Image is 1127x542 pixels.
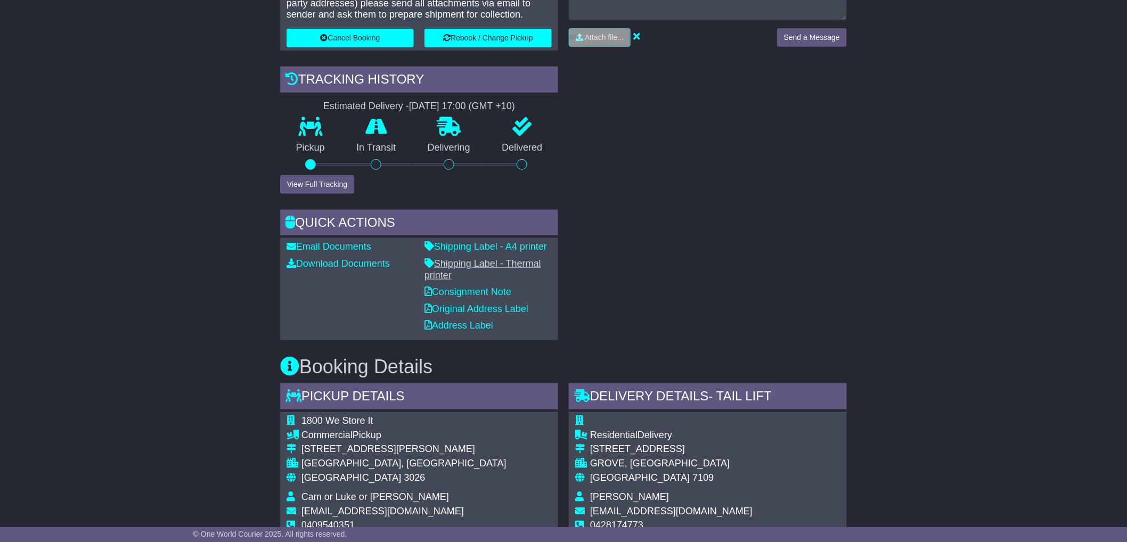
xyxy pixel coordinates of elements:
a: Download Documents [287,258,390,269]
div: [STREET_ADDRESS] [590,444,832,455]
span: 0428174773 [590,520,643,530]
span: [GEOGRAPHIC_DATA] [590,472,690,483]
span: [EMAIL_ADDRESS][DOMAIN_NAME] [590,506,753,516]
div: [DATE] 17:00 (GMT +10) [409,101,515,112]
span: Commercial [301,430,353,440]
div: [GEOGRAPHIC_DATA], [GEOGRAPHIC_DATA] [301,458,507,470]
div: Delivery [590,430,832,441]
span: 7109 [692,472,714,483]
span: 0409540351 [301,520,355,530]
span: [EMAIL_ADDRESS][DOMAIN_NAME] [301,506,464,516]
a: Shipping Label - Thermal printer [424,258,541,281]
span: 1800 We Store It [301,415,373,426]
button: Cancel Booking [287,29,414,47]
span: 3026 [404,472,425,483]
div: Pickup Details [280,383,558,412]
div: Quick Actions [280,210,558,239]
a: Consignment Note [424,286,511,297]
a: Email Documents [287,241,371,252]
div: [STREET_ADDRESS][PERSON_NAME] [301,444,507,455]
button: Rebook / Change Pickup [424,29,552,47]
span: [GEOGRAPHIC_DATA] [301,472,401,483]
a: Shipping Label - A4 printer [424,241,547,252]
button: View Full Tracking [280,175,354,194]
h3: Booking Details [280,356,847,377]
span: - Tail Lift [709,389,772,403]
p: Delivering [412,142,486,154]
div: Tracking history [280,67,558,95]
span: © One World Courier 2025. All rights reserved. [193,530,347,538]
p: Pickup [280,142,341,154]
div: Pickup [301,430,507,441]
div: Estimated Delivery - [280,101,558,112]
p: In Transit [341,142,412,154]
a: Address Label [424,320,493,331]
button: Send a Message [777,28,847,47]
div: GROVE, [GEOGRAPHIC_DATA] [590,458,832,470]
a: Original Address Label [424,303,528,314]
p: Delivered [486,142,559,154]
div: Delivery Details [569,383,847,412]
span: Residential [590,430,638,440]
span: Cam or Luke or [PERSON_NAME] [301,491,449,502]
span: [PERSON_NAME] [590,491,669,502]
